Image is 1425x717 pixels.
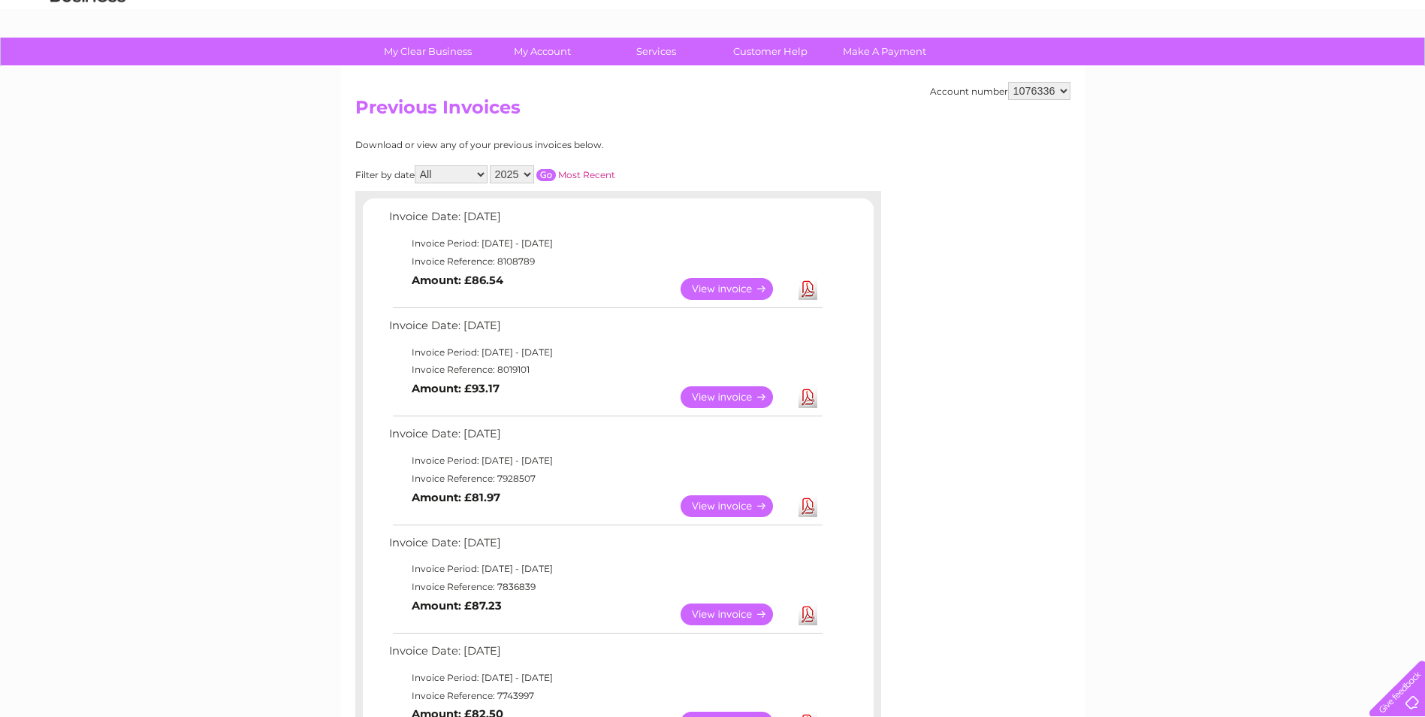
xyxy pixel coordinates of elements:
[385,560,825,578] td: Invoice Period: [DATE] - [DATE]
[366,38,490,65] a: My Clear Business
[799,278,817,300] a: Download
[1294,64,1316,75] a: Blog
[385,452,825,470] td: Invoice Period: [DATE] - [DATE]
[412,382,500,395] b: Amount: £93.17
[412,599,502,613] b: Amount: £87.23
[50,39,126,85] img: logo.png
[1375,64,1411,75] a: Log out
[385,207,825,234] td: Invoice Date: [DATE]
[385,578,825,596] td: Invoice Reference: 7836839
[1198,64,1231,75] a: Energy
[412,274,503,287] b: Amount: £86.54
[1325,64,1362,75] a: Contact
[558,169,615,180] a: Most Recent
[385,253,825,271] td: Invoice Reference: 8108789
[823,38,946,65] a: Make A Payment
[385,669,825,687] td: Invoice Period: [DATE] - [DATE]
[1142,8,1245,26] a: 0333 014 3131
[681,604,791,625] a: View
[930,82,1070,100] div: Account number
[799,495,817,517] a: Download
[355,97,1070,126] h2: Previous Invoices
[385,641,825,669] td: Invoice Date: [DATE]
[1161,64,1189,75] a: Water
[385,316,825,343] td: Invoice Date: [DATE]
[594,38,718,65] a: Services
[355,140,750,150] div: Download or view any of your previous invoices below.
[412,491,500,504] b: Amount: £81.97
[681,278,791,300] a: View
[681,495,791,517] a: View
[385,470,825,488] td: Invoice Reference: 7928507
[799,604,817,625] a: Download
[1240,64,1285,75] a: Telecoms
[385,343,825,362] td: Invoice Period: [DATE] - [DATE]
[385,361,825,379] td: Invoice Reference: 8019101
[385,424,825,452] td: Invoice Date: [DATE]
[799,386,817,408] a: Download
[480,38,604,65] a: My Account
[385,687,825,705] td: Invoice Reference: 7743997
[358,8,1068,73] div: Clear Business is a trading name of Verastar Limited (registered in [GEOGRAPHIC_DATA] No. 3667643...
[355,165,750,183] div: Filter by date
[681,386,791,408] a: View
[385,533,825,561] td: Invoice Date: [DATE]
[385,234,825,253] td: Invoice Period: [DATE] - [DATE]
[708,38,832,65] a: Customer Help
